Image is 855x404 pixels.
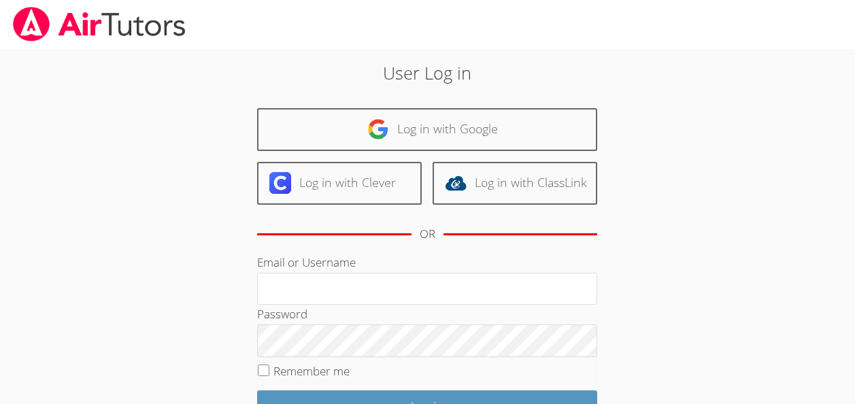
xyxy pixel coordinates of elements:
[273,363,350,379] label: Remember me
[12,7,187,41] img: airtutors_banner-c4298cdbf04f3fff15de1276eac7730deb9818008684d7c2e4769d2f7ddbe033.png
[420,224,435,244] div: OR
[433,162,597,205] a: Log in with ClassLink
[269,172,291,194] img: clever-logo-6eab21bc6e7a338710f1a6ff85c0baf02591cd810cc4098c63d3a4b26e2feb20.svg
[445,172,467,194] img: classlink-logo-d6bb404cc1216ec64c9a2012d9dc4662098be43eaf13dc465df04b49fa7ab582.svg
[257,162,422,205] a: Log in with Clever
[367,118,389,140] img: google-logo-50288ca7cdecda66e5e0955fdab243c47b7ad437acaf1139b6f446037453330a.svg
[257,254,356,270] label: Email or Username
[257,306,307,322] label: Password
[257,108,597,151] a: Log in with Google
[197,60,658,86] h2: User Log in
